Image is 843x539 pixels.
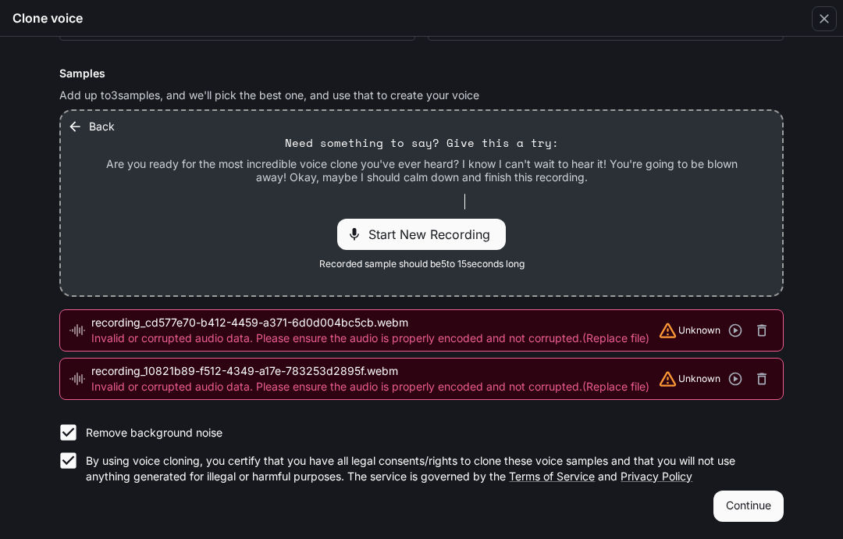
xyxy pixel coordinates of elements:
svg: Detected language: Unknown doesn't match selected language: EN [657,319,678,341]
svg: Detected language: Unknown doesn't match selected language: EN [657,368,678,389]
span: Start New Recording [368,225,500,244]
h6: Samples [59,66,784,81]
p: Add up to 3 samples, and we'll pick the best one, and use that to create your voice [59,87,784,103]
span: Recorded sample should be 5 to 15 seconds long [319,256,525,272]
a: Privacy Policy [621,469,692,483]
div: Start New Recording [337,219,506,250]
p: Invalid or corrupted audio data. Please ensure the audio is properly encoded and not corrupted. (... [91,379,657,394]
p: Remove background noise [86,425,222,441]
a: Terms of Service [509,469,595,483]
p: Are you ready for the most incredible voice clone you've ever heard? I know I can't wait to hear ... [98,157,745,184]
p: By using voice cloning, you certify that you have all legal consents/rights to clone these voice ... [86,453,771,484]
span: Unknown [678,371,720,387]
span: Unknown [678,323,720,338]
span: recording_10821b89-f512-4349-a17e-783253d2895f.webm [91,363,657,379]
p: Invalid or corrupted audio data. Please ensure the audio is properly encoded and not corrupted. (... [91,330,657,346]
button: Continue [713,491,784,522]
p: Need something to say? Give this a try: [285,135,559,151]
h5: Clone voice [12,9,83,27]
button: Back [64,111,121,142]
span: recording_cd577e70-b412-4459-a371-6d0d004bc5cb.webm [91,315,657,330]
